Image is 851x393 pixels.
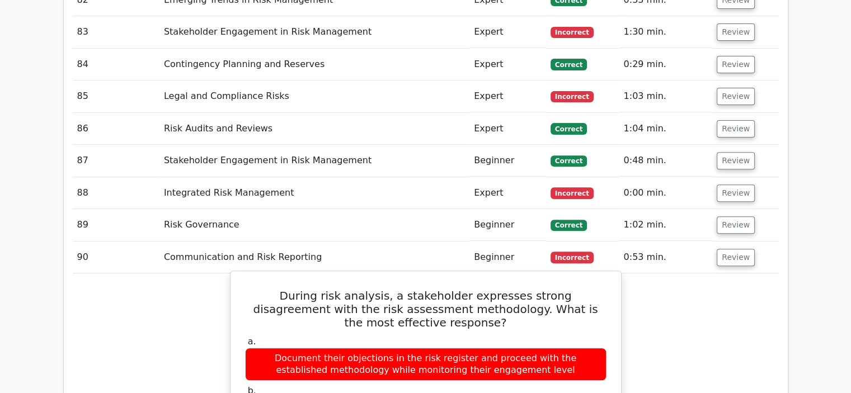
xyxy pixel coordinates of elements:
[469,209,546,241] td: Beginner
[551,220,587,231] span: Correct
[717,120,755,138] button: Review
[619,145,712,177] td: 0:48 min.
[159,209,469,241] td: Risk Governance
[551,252,594,263] span: Incorrect
[469,49,546,81] td: Expert
[73,16,159,48] td: 83
[619,16,712,48] td: 1:30 min.
[159,242,469,273] td: Communication and Risk Reporting
[469,113,546,145] td: Expert
[159,113,469,145] td: Risk Audits and Reviews
[619,242,712,273] td: 0:53 min.
[619,81,712,112] td: 1:03 min.
[619,113,712,145] td: 1:04 min.
[159,49,469,81] td: Contingency Planning and Reserves
[73,113,159,145] td: 86
[551,91,594,102] span: Incorrect
[619,209,712,241] td: 1:02 min.
[469,81,546,112] td: Expert
[73,49,159,81] td: 84
[159,81,469,112] td: Legal and Compliance Risks
[159,16,469,48] td: Stakeholder Engagement in Risk Management
[159,145,469,177] td: Stakeholder Engagement in Risk Management
[469,177,546,209] td: Expert
[717,56,755,73] button: Review
[73,242,159,273] td: 90
[717,249,755,266] button: Review
[73,177,159,209] td: 88
[159,177,469,209] td: Integrated Risk Management
[248,336,256,347] span: a.
[469,242,546,273] td: Beginner
[717,152,755,169] button: Review
[244,289,608,329] h5: During risk analysis, a stakeholder expresses strong disagreement with the risk assessment method...
[619,49,712,81] td: 0:29 min.
[551,123,587,134] span: Correct
[551,187,594,198] span: Incorrect
[717,88,755,105] button: Review
[717,216,755,234] button: Review
[469,16,546,48] td: Expert
[717,184,755,202] button: Review
[619,177,712,209] td: 0:00 min.
[73,81,159,112] td: 85
[245,348,606,381] div: Document their objections in the risk register and proceed with the established methodology while...
[469,145,546,177] td: Beginner
[551,155,587,167] span: Correct
[73,145,159,177] td: 87
[551,59,587,70] span: Correct
[551,27,594,38] span: Incorrect
[717,23,755,41] button: Review
[73,209,159,241] td: 89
